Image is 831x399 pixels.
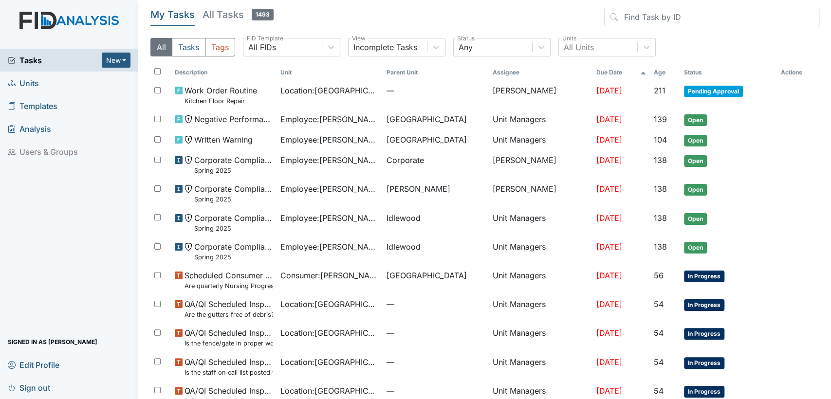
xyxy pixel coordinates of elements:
span: Open [684,155,707,167]
span: Edit Profile [8,357,59,372]
span: 54 [654,328,664,338]
span: In Progress [684,386,724,398]
span: — [387,85,485,96]
th: Toggle SortBy [277,64,383,81]
th: Assignee [489,64,592,81]
h5: My Tasks [150,8,195,21]
span: [GEOGRAPHIC_DATA] [387,270,467,281]
div: All FIDs [248,41,276,53]
span: Location : [GEOGRAPHIC_DATA] [280,85,379,96]
span: Employee : [PERSON_NAME] [280,134,379,145]
span: [PERSON_NAME] [387,183,450,195]
span: 138 [654,184,667,194]
button: New [102,53,131,68]
span: Location : [GEOGRAPHIC_DATA] [280,385,379,397]
span: Corporate [387,154,424,166]
span: 54 [654,386,664,396]
span: Open [684,184,707,196]
span: 211 [654,86,665,95]
span: 54 [654,357,664,367]
td: [PERSON_NAME] [489,150,592,179]
input: Find Task by ID [604,8,819,26]
span: Employee : [PERSON_NAME] [280,113,379,125]
span: [DATE] [596,271,622,280]
span: In Progress [684,299,724,311]
span: 138 [654,242,667,252]
td: [PERSON_NAME] [489,179,592,208]
span: QA/QI Scheduled Inspection Are the gutters free of debris? [185,298,273,319]
small: Kitchen Floor Repair [185,96,257,106]
span: Employee : [PERSON_NAME] [280,183,379,195]
div: Type filter [150,38,235,56]
span: [DATE] [596,155,622,165]
span: QA/QI Scheduled Inspection Is the fence/gate in proper working condition? [185,327,273,348]
span: Written Warning [194,134,253,145]
button: Tasks [172,38,205,56]
span: Negative Performance Review [194,113,273,125]
small: Spring 2025 [194,166,273,175]
th: Toggle SortBy [383,64,489,81]
small: Spring 2025 [194,195,273,204]
span: Open [684,242,707,254]
td: [PERSON_NAME] [489,81,592,109]
span: 56 [654,271,664,280]
span: Pending Approval [684,86,743,97]
th: Toggle SortBy [650,64,680,81]
span: — [387,327,485,339]
span: [DATE] [596,86,622,95]
span: Open [684,135,707,146]
span: [DATE] [596,242,622,252]
h5: All Tasks [203,8,274,21]
td: Unit Managers [489,109,592,130]
div: Incomplete Tasks [353,41,417,53]
button: Tags [205,38,235,56]
span: In Progress [684,328,724,340]
th: Toggle SortBy [680,64,777,81]
span: [DATE] [596,213,622,223]
th: Toggle SortBy [171,64,277,81]
th: Actions [777,64,819,81]
span: [DATE] [596,114,622,124]
span: Corporate Compliance Spring 2025 [194,212,273,233]
span: Corporate Compliance Spring 2025 [194,183,273,204]
span: QA/QI Scheduled Inspection Is the staff on call list posted with staff telephone numbers? [185,356,273,377]
small: Spring 2025 [194,224,273,233]
span: Corporate Compliance Spring 2025 [194,154,273,175]
div: Any [459,41,473,53]
span: 138 [654,213,667,223]
input: Toggle All Rows Selected [154,68,161,74]
span: 1493 [252,9,274,20]
td: Unit Managers [489,208,592,237]
span: [DATE] [596,299,622,309]
span: — [387,298,485,310]
span: Corporate Compliance Spring 2025 [194,241,273,262]
span: Signed in as [PERSON_NAME] [8,334,97,349]
td: Unit Managers [489,237,592,266]
span: [DATE] [596,386,622,396]
span: Idlewood [387,241,421,253]
span: Units [8,75,39,91]
span: In Progress [684,271,724,282]
span: Location : [GEOGRAPHIC_DATA] [280,327,379,339]
span: Tasks [8,54,102,66]
span: [DATE] [596,357,622,367]
small: Are quarterly Nursing Progress Notes/Visual Assessments completed by the end of the month followi... [185,281,273,290]
span: [DATE] [596,184,622,194]
span: Open [684,213,707,225]
td: Unit Managers [489,266,592,294]
span: Templates [8,98,57,113]
span: — [387,356,485,368]
span: Employee : [PERSON_NAME] [280,154,379,166]
span: 138 [654,155,667,165]
span: Sign out [8,380,50,395]
div: All Units [564,41,594,53]
span: [GEOGRAPHIC_DATA] [387,134,467,145]
span: Scheduled Consumer Chart Review Are quarterly Nursing Progress Notes/Visual Assessments completed... [185,270,273,290]
span: [DATE] [596,135,622,145]
span: Location : [GEOGRAPHIC_DATA] [280,298,379,310]
span: 104 [654,135,667,145]
td: Unit Managers [489,294,592,323]
td: Unit Managers [489,352,592,381]
span: In Progress [684,357,724,369]
span: Work Order Routine Kitchen Floor Repair [185,85,257,106]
